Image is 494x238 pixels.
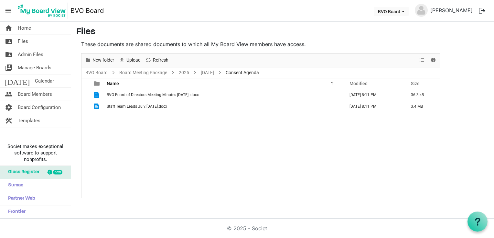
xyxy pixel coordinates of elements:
[177,69,190,77] a: 2025
[84,56,115,64] button: New folder
[404,89,440,101] td: 36.3 kB is template cell column header Size
[404,101,440,112] td: 3.4 MB is template cell column header Size
[118,69,168,77] a: Board Meeting Package
[227,225,267,232] a: © 2025 - Societ
[107,104,167,109] span: Staff Team Leads July:[DATE].docx
[429,56,438,64] button: Details
[224,69,260,77] span: Consent Agenda
[18,101,61,114] span: Board Configuration
[107,81,119,86] span: Name
[5,74,30,87] span: [DATE]
[343,89,404,101] td: August 25, 2025 8:11 PM column header Modified
[144,56,170,64] button: Refresh
[5,61,13,74] span: switch_account
[16,3,68,19] img: My Board View Logo
[82,54,116,67] div: New folder
[18,88,52,101] span: Board Members
[143,54,171,67] div: Refresh
[411,81,420,86] span: Size
[81,40,440,48] p: These documents are shared documents to which all My Board View members have access.
[118,56,142,64] button: Upload
[2,5,14,17] span: menu
[84,69,109,77] a: BVO Board
[92,56,115,64] span: New folder
[5,166,39,179] span: Glass Register
[18,61,51,74] span: Manage Boards
[76,27,489,38] h3: Files
[199,69,215,77] a: [DATE]
[5,88,13,101] span: people
[5,192,35,205] span: Partner Web
[70,4,104,17] a: BVO Board
[5,179,23,192] span: Sumac
[35,74,54,87] span: Calendar
[5,101,13,114] span: settings
[53,170,62,174] div: new
[126,56,141,64] span: Upload
[428,54,439,67] div: Details
[81,101,90,112] td: checkbox
[105,89,343,101] td: BVO Board of Directors Meeting Minutes June 26th, 2025 .docx is template cell column header Name
[343,101,404,112] td: August 25, 2025 8:11 PM column header Modified
[417,54,428,67] div: View
[5,205,26,218] span: Frontier
[105,101,343,112] td: Staff Team Leads July:August 2025.docx is template cell column header Name
[90,89,105,101] td: is template cell column header type
[5,22,13,35] span: home
[3,143,68,163] span: Societ makes exceptional software to support nonprofits.
[81,89,90,101] td: checkbox
[415,4,428,17] img: no-profile-picture.svg
[116,54,143,67] div: Upload
[18,48,43,61] span: Admin Files
[107,93,199,97] span: BVO Board of Directors Meeting Minutes [DATE] .docx
[5,48,13,61] span: folder_shared
[18,114,40,127] span: Templates
[428,4,475,17] a: [PERSON_NAME]
[5,114,13,127] span: construction
[418,56,426,64] button: View dropdownbutton
[475,4,489,17] button: logout
[152,56,169,64] span: Refresh
[18,22,31,35] span: Home
[374,7,409,16] button: BVO Board dropdownbutton
[90,101,105,112] td: is template cell column header type
[16,3,70,19] a: My Board View Logo
[18,35,28,48] span: Files
[349,81,368,86] span: Modified
[5,35,13,48] span: folder_shared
